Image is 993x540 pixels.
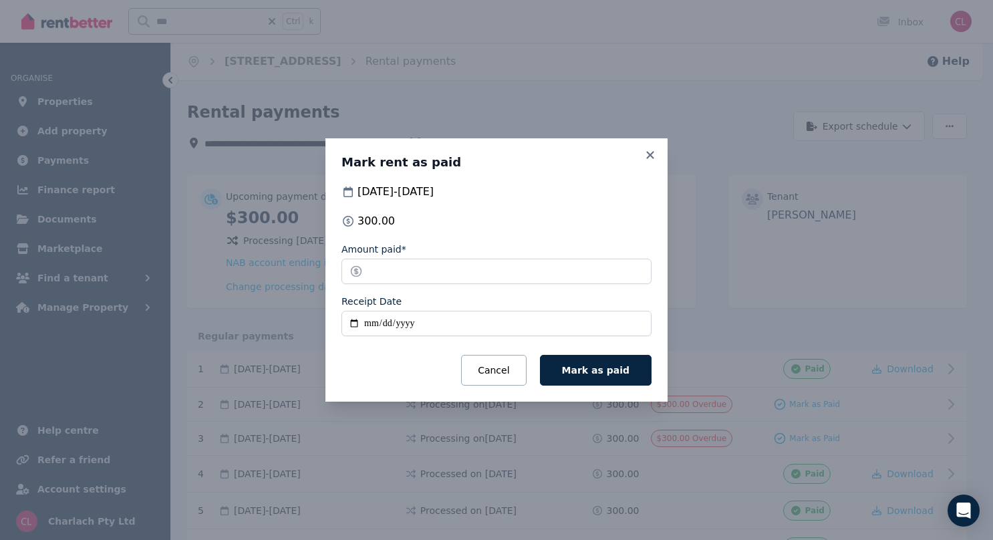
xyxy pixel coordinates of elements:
[358,184,434,200] span: [DATE] - [DATE]
[540,355,652,386] button: Mark as paid
[562,365,629,376] span: Mark as paid
[341,295,402,308] label: Receipt Date
[358,213,395,229] span: 300.00
[341,154,652,170] h3: Mark rent as paid
[948,495,980,527] div: Open Intercom Messenger
[461,355,526,386] button: Cancel
[341,243,406,256] label: Amount paid*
